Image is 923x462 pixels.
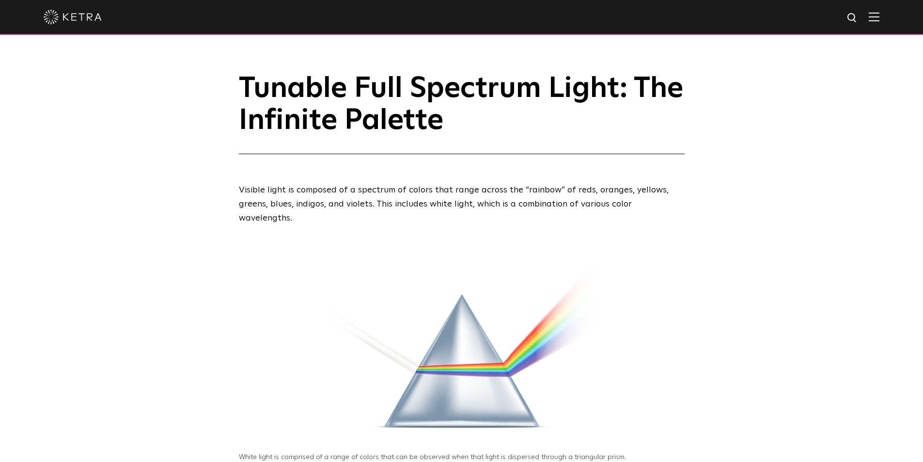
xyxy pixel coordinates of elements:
[44,10,102,24] img: ketra-logo-2019-white
[239,183,685,225] p: Visible light is composed of a spectrum of colors that range across the “rainbow” of reds, orange...
[239,73,685,154] h1: Tunable Full Spectrum Light: The Infinite Palette
[846,12,859,24] img: search icon
[239,244,685,443] img: White light on a prism, producing a range of colors
[869,12,879,21] img: Hamburger%20Nav.svg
